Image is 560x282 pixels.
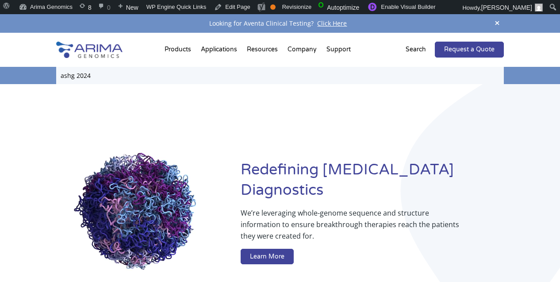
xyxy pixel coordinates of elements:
[56,67,504,84] input: Type here...
[314,19,350,27] a: Click Here
[481,4,532,11] span: [PERSON_NAME]
[56,42,123,58] img: Arima-Genomics-logo
[406,44,426,55] p: Search
[516,240,560,282] iframe: Chat Widget
[435,42,504,58] a: Request a Quote
[241,249,294,265] a: Learn More
[241,160,504,207] h1: Redefining [MEDICAL_DATA] Diagnostics
[56,18,504,29] div: Looking for Aventa Clinical Testing?
[270,4,276,10] div: OK
[241,207,469,249] p: We’re leveraging whole-genome sequence and structure information to ensure breakthrough therapies...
